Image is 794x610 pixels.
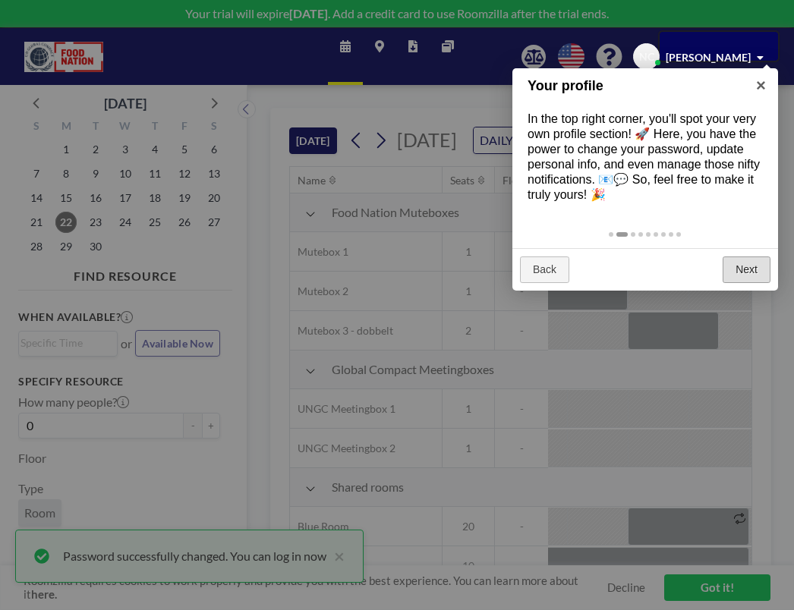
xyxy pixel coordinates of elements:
a: Back [520,256,569,284]
span: NC [639,50,654,64]
a: Next [723,256,770,284]
h1: Your profile [528,76,739,96]
a: × [744,68,778,102]
span: [PERSON_NAME] [666,51,751,64]
div: In the top right corner, you'll spot your very own profile section! 🚀 Here, you have the power to... [512,96,778,218]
